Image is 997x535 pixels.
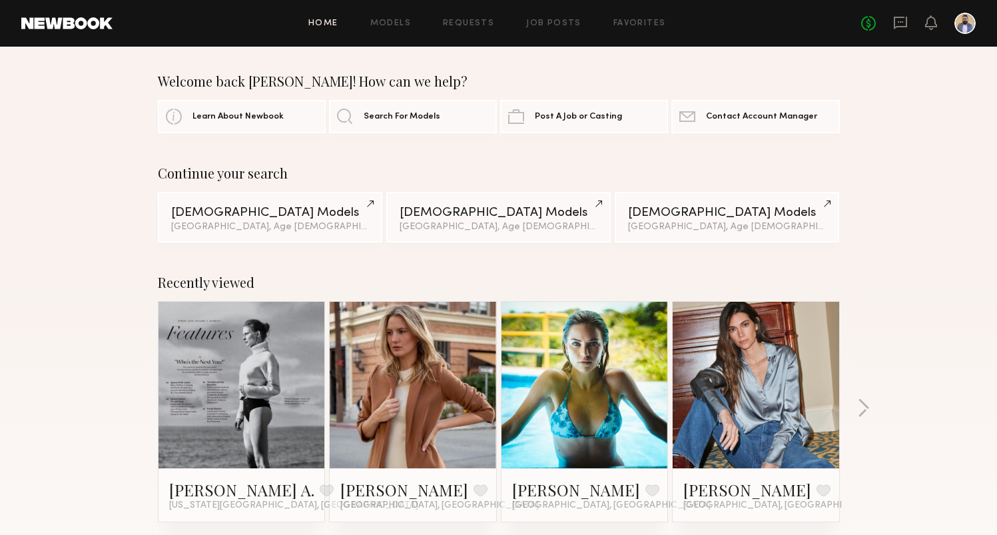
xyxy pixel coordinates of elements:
[706,113,817,121] span: Contact Account Manager
[308,19,338,28] a: Home
[400,223,597,232] div: [GEOGRAPHIC_DATA], Age [DEMOGRAPHIC_DATA] y.o.
[671,100,839,133] a: Contact Account Manager
[683,479,811,500] a: [PERSON_NAME]
[169,479,314,500] a: [PERSON_NAME] A.
[169,500,418,511] span: [US_STATE][GEOGRAPHIC_DATA], [GEOGRAPHIC_DATA]
[400,207,597,219] div: [DEMOGRAPHIC_DATA] Models
[615,192,839,243] a: [DEMOGRAPHIC_DATA] Models[GEOGRAPHIC_DATA], Age [DEMOGRAPHIC_DATA] y.o.
[192,113,284,121] span: Learn About Newbook
[171,223,369,232] div: [GEOGRAPHIC_DATA], Age [DEMOGRAPHIC_DATA] y.o.
[158,274,840,290] div: Recently viewed
[500,100,668,133] a: Post A Job or Casting
[364,113,440,121] span: Search For Models
[443,19,494,28] a: Requests
[535,113,622,121] span: Post A Job or Casting
[512,500,711,511] span: [GEOGRAPHIC_DATA], [GEOGRAPHIC_DATA]
[158,73,840,89] div: Welcome back [PERSON_NAME]! How can we help?
[158,100,326,133] a: Learn About Newbook
[526,19,581,28] a: Job Posts
[613,19,666,28] a: Favorites
[512,479,640,500] a: [PERSON_NAME]
[158,192,382,243] a: [DEMOGRAPHIC_DATA] Models[GEOGRAPHIC_DATA], Age [DEMOGRAPHIC_DATA] y.o.
[628,207,826,219] div: [DEMOGRAPHIC_DATA] Models
[628,223,826,232] div: [GEOGRAPHIC_DATA], Age [DEMOGRAPHIC_DATA] y.o.
[386,192,611,243] a: [DEMOGRAPHIC_DATA] Models[GEOGRAPHIC_DATA], Age [DEMOGRAPHIC_DATA] y.o.
[683,500,882,511] span: [GEOGRAPHIC_DATA], [GEOGRAPHIC_DATA]
[329,100,497,133] a: Search For Models
[158,165,840,181] div: Continue your search
[370,19,411,28] a: Models
[340,479,468,500] a: [PERSON_NAME]
[171,207,369,219] div: [DEMOGRAPHIC_DATA] Models
[340,500,539,511] span: [GEOGRAPHIC_DATA], [GEOGRAPHIC_DATA]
